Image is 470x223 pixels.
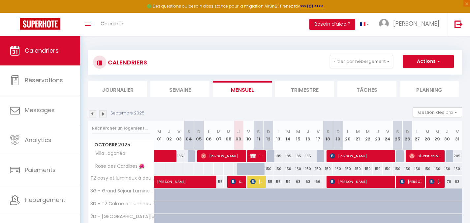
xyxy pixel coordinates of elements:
span: Lesuperbe [PERSON_NAME] [250,150,264,162]
li: Journalier [88,81,147,97]
span: Hébergement [25,196,65,204]
abbr: V [317,129,320,135]
abbr: S [187,129,190,135]
abbr: M [227,129,231,135]
span: [PERSON_NAME] [330,175,392,188]
div: 150 [353,163,363,175]
span: Rose des Caraïbes 🌺 [89,163,146,170]
div: 185 [303,150,313,162]
a: Chercher [96,13,128,36]
div: 150 [392,163,402,175]
th: 27 [412,121,422,150]
div: 185 [293,150,303,162]
abbr: D [197,129,201,135]
li: Semaine [150,81,209,97]
th: 09 [234,121,243,150]
span: Chercher [101,20,123,27]
a: ... [PERSON_NAME] [374,13,448,36]
abbr: M [366,129,370,135]
button: Besoin d'aide ? [309,19,355,30]
div: 150 [412,163,422,175]
th: 20 [343,121,353,150]
img: logout [454,20,463,28]
th: 14 [283,121,293,150]
abbr: L [347,129,349,135]
div: 150 [333,163,343,175]
span: Messages [25,106,55,114]
abbr: M [425,129,429,135]
li: Tâches [337,81,396,97]
div: 150 [442,163,452,175]
div: 150 [303,163,313,175]
th: 22 [363,121,373,150]
span: [PERSON_NAME] [157,172,248,185]
a: >>> ICI <<<< [300,3,323,9]
th: 07 [214,121,224,150]
abbr: M [157,129,161,135]
th: 03 [174,121,184,150]
abbr: J [376,129,379,135]
h3: CALENDRIERS [106,55,147,70]
th: 12 [264,121,273,150]
div: 150 [323,163,333,175]
abbr: S [257,129,260,135]
p: Septembre 2025 [110,110,144,116]
div: 150 [373,163,383,175]
abbr: D [336,129,340,135]
th: 18 [323,121,333,150]
button: Actions [403,55,454,68]
div: 150 [422,163,432,175]
img: ... [379,19,389,29]
span: 3D - T2 Calme et Lumineux au coeur de [GEOGRAPHIC_DATA][PERSON_NAME] [89,201,155,206]
abbr: J [168,129,171,135]
div: 150 [383,163,392,175]
div: 150 [283,163,293,175]
div: 150 [432,163,442,175]
div: 63 [303,176,313,188]
div: 150 [363,163,373,175]
abbr: S [327,129,329,135]
div: 66 [313,176,323,188]
span: Paiements [25,166,56,174]
abbr: J [307,129,309,135]
span: 3G - Grand Séjour Lumineux avec Balcon & Vue Cathédrale [89,188,155,193]
a: [PERSON_NAME] [154,176,164,188]
div: 150 [402,163,412,175]
abbr: S [396,129,399,135]
div: 185 [283,150,293,162]
div: 150 [452,163,462,175]
abbr: M [435,129,439,135]
div: 150 [293,163,303,175]
abbr: J [237,129,240,135]
div: 205 [452,150,462,162]
span: Analytics [25,136,51,144]
th: 21 [353,121,363,150]
span: [PERSON_NAME] [250,175,264,188]
span: [PERSON_NAME] [429,175,442,188]
th: 30 [442,121,452,150]
span: Octobre 2025 [88,140,154,150]
abbr: L [277,129,279,135]
th: 08 [224,121,234,150]
abbr: M [217,129,221,135]
span: [PERSON_NAME] [201,150,244,162]
th: 16 [303,121,313,150]
div: 63 [293,176,303,188]
th: 11 [254,121,264,150]
img: Super Booking [20,18,60,30]
span: [PERSON_NAME] [330,150,392,162]
div: 185 [273,150,283,162]
abbr: M [356,129,360,135]
abbr: L [416,129,418,135]
th: 24 [383,121,392,150]
th: 31 [452,121,462,150]
div: 78 [442,176,452,188]
div: 59 [283,176,293,188]
div: 150 [343,163,353,175]
th: 15 [293,121,303,150]
li: Mensuel [213,81,272,97]
abbr: V [177,129,180,135]
span: 2D - [GEOGRAPHIC_DATA][PERSON_NAME] : Appart Terrasse au [GEOGRAPHIC_DATA] [89,214,155,219]
th: 26 [402,121,412,150]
